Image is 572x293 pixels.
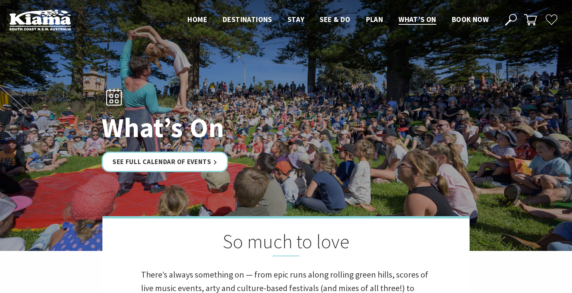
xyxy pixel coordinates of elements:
[398,15,436,24] span: What’s On
[187,15,207,24] span: Home
[452,15,489,24] span: Book now
[102,152,228,172] a: See Full Calendar of Events
[102,113,320,142] h1: What’s On
[223,15,272,24] span: Destinations
[366,15,383,24] span: Plan
[141,230,431,256] h2: So much to love
[180,14,496,26] nav: Main Menu
[320,15,350,24] span: See & Do
[9,9,71,30] img: Kiama Logo
[288,15,305,24] span: Stay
